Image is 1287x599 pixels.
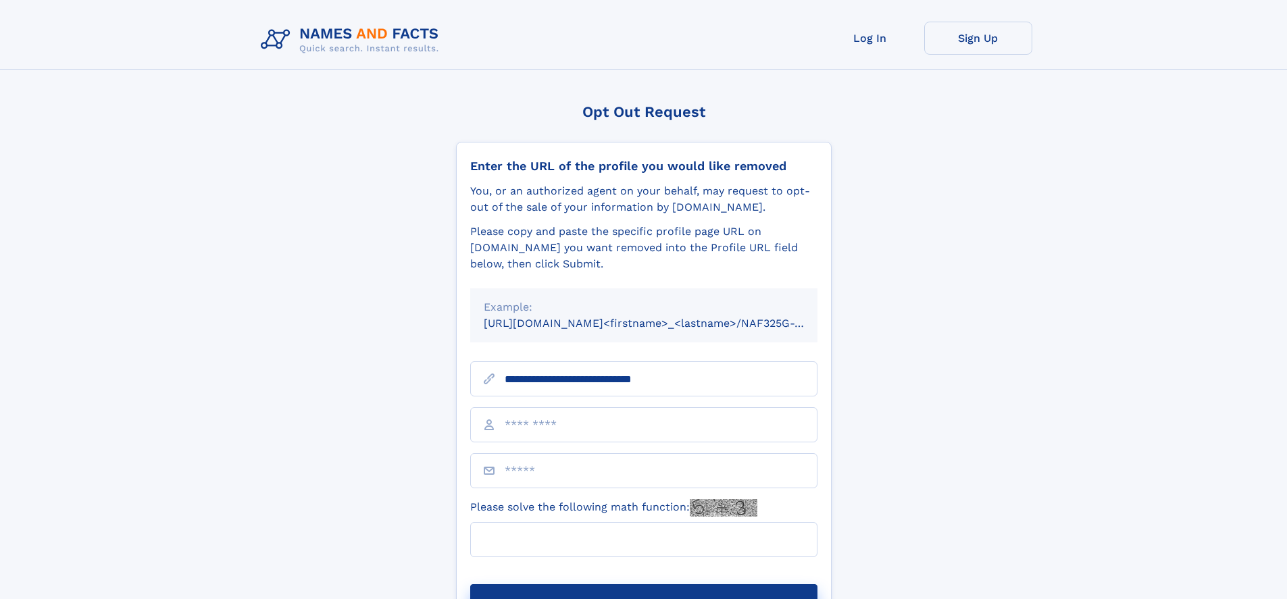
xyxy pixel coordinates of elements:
div: Please copy and paste the specific profile page URL on [DOMAIN_NAME] you want removed into the Pr... [470,224,817,272]
div: You, or an authorized agent on your behalf, may request to opt-out of the sale of your informatio... [470,183,817,215]
div: Enter the URL of the profile you would like removed [470,159,817,174]
div: Example: [484,299,804,315]
div: Opt Out Request [456,103,832,120]
small: [URL][DOMAIN_NAME]<firstname>_<lastname>/NAF325G-xxxxxxxx [484,317,843,330]
a: Sign Up [924,22,1032,55]
img: Logo Names and Facts [255,22,450,58]
a: Log In [816,22,924,55]
label: Please solve the following math function: [470,499,757,517]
